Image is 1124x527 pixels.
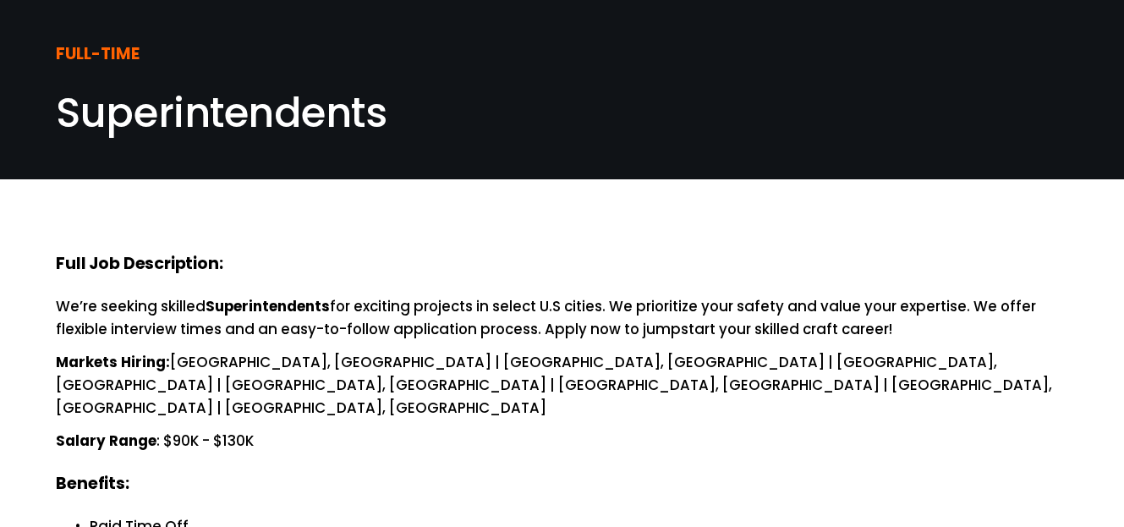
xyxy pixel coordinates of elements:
[56,472,129,495] strong: Benefits:
[56,352,170,372] strong: Markets Hiring:
[56,430,1067,453] p: : $90K - $130K
[56,295,1067,341] p: We’re seeking skilled for exciting projects in select U.S cities. We prioritize your safety and v...
[56,431,156,451] strong: Salary Range
[206,296,330,316] strong: Superintendents
[56,351,1067,420] p: [GEOGRAPHIC_DATA], [GEOGRAPHIC_DATA] | [GEOGRAPHIC_DATA], [GEOGRAPHIC_DATA] | [GEOGRAPHIC_DATA], ...
[56,42,140,65] strong: FULL-TIME
[56,252,222,275] strong: Full Job Description:
[56,85,387,141] span: Superintendents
